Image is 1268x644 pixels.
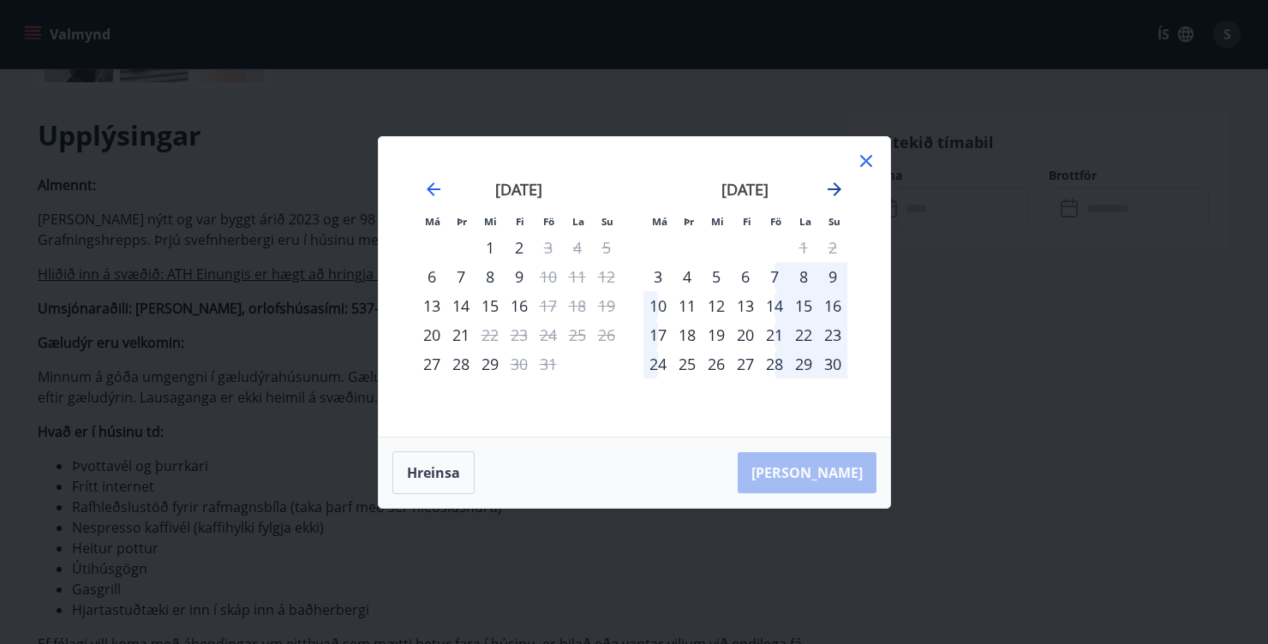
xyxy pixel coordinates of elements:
div: 19 [702,320,731,349]
small: La [572,215,584,228]
td: Choose laugardagur, 22. nóvember 2025 as your check-in date. It’s available. [789,320,818,349]
small: Má [425,215,440,228]
td: Not available. laugardagur, 18. október 2025 [563,291,592,320]
div: 12 [702,291,731,320]
small: Þr [457,215,467,228]
div: 24 [643,349,673,379]
div: Aðeins útritun í boði [534,262,563,291]
div: 27 [731,349,760,379]
small: Fö [770,215,781,228]
td: Choose fimmtudagur, 20. nóvember 2025 as your check-in date. It’s available. [731,320,760,349]
div: 15 [789,291,818,320]
div: 6 [731,262,760,291]
div: 28 [760,349,789,379]
td: Choose þriðjudagur, 14. október 2025 as your check-in date. It’s available. [446,291,475,320]
small: Mi [484,215,497,228]
div: 16 [818,291,847,320]
td: Choose sunnudagur, 23. nóvember 2025 as your check-in date. It’s available. [818,320,847,349]
div: 20 [731,320,760,349]
td: Choose miðvikudagur, 29. október 2025 as your check-in date. It’s available. [475,349,505,379]
div: Aðeins útritun í boði [475,320,505,349]
td: Choose föstudagur, 14. nóvember 2025 as your check-in date. It’s available. [760,291,789,320]
div: Aðeins innritun í boði [643,262,673,291]
small: Fö [543,215,554,228]
td: Choose laugardagur, 29. nóvember 2025 as your check-in date. It’s available. [789,349,818,379]
td: Choose mánudagur, 27. október 2025 as your check-in date. It’s available. [417,349,446,379]
td: Choose mánudagur, 24. nóvember 2025 as your check-in date. It’s available. [643,349,673,379]
div: 14 [760,291,789,320]
div: 26 [702,349,731,379]
td: Not available. sunnudagur, 26. október 2025 [592,320,621,349]
td: Choose þriðjudagur, 28. október 2025 as your check-in date. It’s available. [446,349,475,379]
div: 25 [673,349,702,379]
td: Choose miðvikudagur, 8. október 2025 as your check-in date. It’s available. [475,262,505,291]
div: Move backward to switch to the previous month. [423,179,444,200]
small: Má [652,215,667,228]
strong: [DATE] [721,179,769,200]
small: La [799,215,811,228]
td: Choose þriðjudagur, 4. nóvember 2025 as your check-in date. It’s available. [673,262,702,291]
td: Not available. föstudagur, 10. október 2025 [534,262,563,291]
td: Not available. sunnudagur, 5. október 2025 [592,233,621,262]
td: Choose fimmtudagur, 16. október 2025 as your check-in date. It’s available. [505,291,534,320]
td: Not available. laugardagur, 1. nóvember 2025 [789,233,818,262]
div: 30 [818,349,847,379]
div: 14 [446,291,475,320]
td: Choose mánudagur, 13. október 2025 as your check-in date. It’s available. [417,291,446,320]
div: 5 [702,262,731,291]
td: Choose föstudagur, 28. nóvember 2025 as your check-in date. It’s available. [760,349,789,379]
div: 7 [446,262,475,291]
div: 28 [446,349,475,379]
div: 9 [505,262,534,291]
td: Choose þriðjudagur, 11. nóvember 2025 as your check-in date. It’s available. [673,291,702,320]
td: Choose þriðjudagur, 21. október 2025 as your check-in date. It’s available. [446,320,475,349]
div: Calendar [399,158,870,416]
td: Choose sunnudagur, 16. nóvember 2025 as your check-in date. It’s available. [818,291,847,320]
strong: [DATE] [495,179,542,200]
td: Choose fimmtudagur, 6. nóvember 2025 as your check-in date. It’s available. [731,262,760,291]
td: Choose fimmtudagur, 13. nóvember 2025 as your check-in date. It’s available. [731,291,760,320]
div: 16 [505,291,534,320]
div: 2 [505,233,534,262]
div: 4 [673,262,702,291]
td: Choose laugardagur, 8. nóvember 2025 as your check-in date. It’s available. [789,262,818,291]
div: 18 [673,320,702,349]
td: Choose mánudagur, 6. október 2025 as your check-in date. It’s available. [417,262,446,291]
small: Su [828,215,840,228]
div: 8 [475,262,505,291]
div: 11 [673,291,702,320]
td: Choose miðvikudagur, 1. október 2025 as your check-in date. It’s available. [475,233,505,262]
td: Choose fimmtudagur, 2. október 2025 as your check-in date. It’s available. [505,233,534,262]
small: Mi [711,215,724,228]
div: 22 [789,320,818,349]
small: Su [601,215,613,228]
td: Choose mánudagur, 17. nóvember 2025 as your check-in date. It’s available. [643,320,673,349]
div: Aðeins innritun í boði [417,262,446,291]
td: Not available. fimmtudagur, 30. október 2025 [505,349,534,379]
td: Not available. föstudagur, 24. október 2025 [534,320,563,349]
div: Aðeins innritun í boði [417,349,446,379]
div: 29 [475,349,505,379]
td: Not available. sunnudagur, 12. október 2025 [592,262,621,291]
div: Aðeins útritun í boði [505,349,534,379]
td: Choose miðvikudagur, 12. nóvember 2025 as your check-in date. It’s available. [702,291,731,320]
td: Choose mánudagur, 10. nóvember 2025 as your check-in date. It’s available. [643,291,673,320]
td: Choose fimmtudagur, 9. október 2025 as your check-in date. It’s available. [505,262,534,291]
td: Not available. laugardagur, 4. október 2025 [563,233,592,262]
div: 8 [789,262,818,291]
div: Aðeins innritun í boði [417,291,446,320]
div: 17 [643,320,673,349]
div: Aðeins útritun í boði [534,233,563,262]
div: 23 [818,320,847,349]
div: 21 [446,320,475,349]
button: Hreinsa [392,451,475,494]
div: 1 [475,233,505,262]
td: Choose föstudagur, 7. nóvember 2025 as your check-in date. It’s available. [760,262,789,291]
td: Not available. sunnudagur, 2. nóvember 2025 [818,233,847,262]
td: Not available. miðvikudagur, 22. október 2025 [475,320,505,349]
td: Choose þriðjudagur, 25. nóvember 2025 as your check-in date. It’s available. [673,349,702,379]
div: 7 [760,262,789,291]
div: 13 [731,291,760,320]
td: Not available. föstudagur, 3. október 2025 [534,233,563,262]
div: Aðeins innritun í boði [417,320,446,349]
